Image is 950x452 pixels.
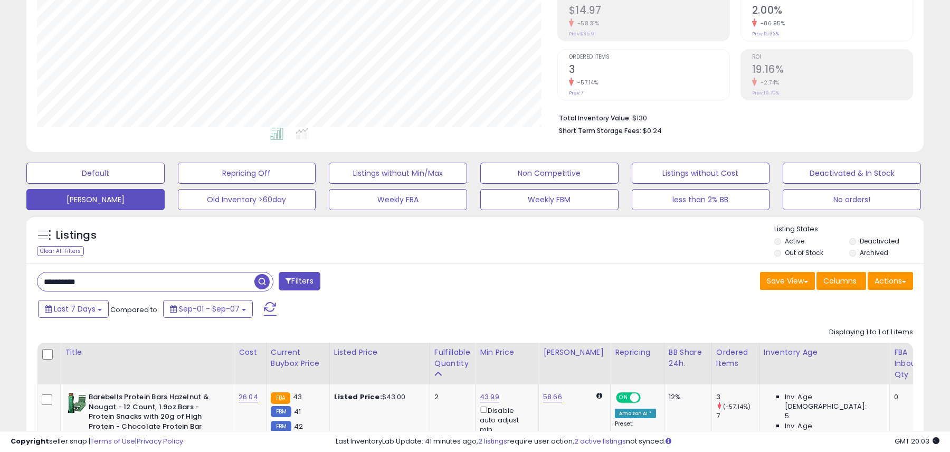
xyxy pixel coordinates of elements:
a: Terms of Use [90,436,135,446]
div: 0 [894,392,922,402]
small: FBM [271,406,291,417]
button: Non Competitive [480,163,619,184]
small: Prev: 15.33% [752,31,779,37]
div: Last InventoryLab Update: 41 minutes ago, require user action, not synced. [336,437,939,447]
span: Ordered Items [569,54,729,60]
span: 5 [785,411,789,421]
span: ON [617,393,630,402]
h2: 2.00% [752,4,913,18]
small: FBM [271,421,291,432]
div: Cost [239,347,262,358]
button: less than 2% BB [632,189,770,210]
button: Listings without Min/Max [329,163,467,184]
img: 51cLDDUq9eL._SL40_.jpg [68,392,86,413]
span: Sep-01 - Sep-07 [179,304,240,314]
label: Out of Stock [785,248,823,257]
div: Current Buybox Price [271,347,325,369]
small: Prev: $35.91 [569,31,596,37]
div: Preset: [615,420,656,444]
span: 43 [293,392,302,402]
span: Compared to: [110,305,159,315]
div: Amazon AI * [615,409,656,418]
span: Inv. Age [DEMOGRAPHIC_DATA]: [785,392,881,411]
div: Listed Price [334,347,425,358]
div: Repricing [615,347,660,358]
a: 2 active listings [574,436,626,446]
div: FBA inbound Qty [894,347,926,380]
a: Privacy Policy [137,436,183,446]
button: Weekly FBA [329,189,467,210]
button: Default [26,163,165,184]
small: Prev: 19.70% [752,90,779,96]
div: 2 [434,392,467,402]
div: [PERSON_NAME] [543,347,606,358]
button: Sep-01 - Sep-07 [163,300,253,318]
div: Title [65,347,230,358]
button: Weekly FBM [480,189,619,210]
div: 12% [669,392,704,402]
div: Disable auto adjust min [480,404,530,435]
span: OFF [639,393,656,402]
button: Actions [868,272,913,290]
div: Displaying 1 to 1 of 1 items [829,327,913,337]
div: Min Price [480,347,534,358]
button: Repricing Off [178,163,316,184]
b: Total Inventory Value: [559,114,631,123]
small: -58.31% [574,20,600,27]
button: Save View [760,272,815,290]
button: Deactivated & In Stock [783,163,921,184]
label: Deactivated [860,237,899,246]
button: No orders! [783,189,921,210]
small: -57.14% [574,79,598,87]
div: $43.00 [334,392,422,402]
button: Old Inventory >60day [178,189,316,210]
span: $0.24 [643,126,662,136]
small: -2.74% [757,79,780,87]
span: ROI [752,54,913,60]
div: seller snap | | [11,437,183,447]
a: 58.66 [543,392,562,402]
b: Listed Price: [334,392,382,402]
button: [PERSON_NAME] [26,189,165,210]
button: Columns [816,272,866,290]
span: Columns [823,276,857,286]
a: 2 listings [478,436,507,446]
li: $130 [559,111,905,124]
span: Last 7 Days [54,304,96,314]
strong: Copyright [11,436,49,446]
label: Archived [860,248,888,257]
small: Prev: 7 [569,90,583,96]
h2: 3 [569,63,729,78]
small: FBA [271,392,290,404]
div: Fulfillable Quantity [434,347,471,369]
h2: $14.97 [569,4,729,18]
span: 2025-09-15 20:03 GMT [895,436,939,446]
div: 7 [716,411,759,421]
b: Short Term Storage Fees: [559,126,641,135]
label: Active [785,237,804,246]
small: (-57.14%) [723,402,750,411]
div: BB Share 24h. [669,347,707,369]
div: Clear All Filters [37,246,84,256]
a: 43.99 [480,392,499,402]
p: Listing States: [774,224,923,234]
small: -86.95% [757,20,785,27]
a: 26.04 [239,392,258,402]
div: 3 [716,392,759,402]
span: 41 [294,407,301,417]
div: Inventory Age [764,347,885,358]
h5: Listings [56,228,97,243]
h2: 19.16% [752,63,913,78]
div: Ordered Items [716,347,755,369]
button: Last 7 Days [38,300,109,318]
button: Filters [279,272,320,290]
button: Listings without Cost [632,163,770,184]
